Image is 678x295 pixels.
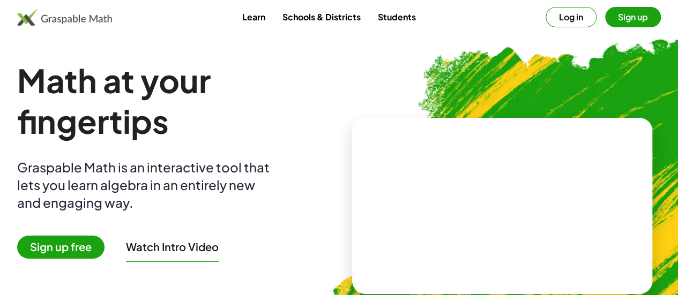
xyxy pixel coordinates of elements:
[17,236,105,259] span: Sign up free
[369,7,424,27] a: Students
[233,7,273,27] a: Learn
[17,158,274,211] div: Graspable Math is an interactive tool that lets you learn algebra in an entirely new and engaging...
[126,240,219,254] button: Watch Intro Video
[17,60,335,141] h1: Math at your fingertips
[273,7,369,27] a: Schools & Districts
[422,165,583,246] video: What is this? This is dynamic math notation. Dynamic math notation plays a central role in how Gr...
[546,7,597,27] button: Log in
[605,7,661,27] button: Sign up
